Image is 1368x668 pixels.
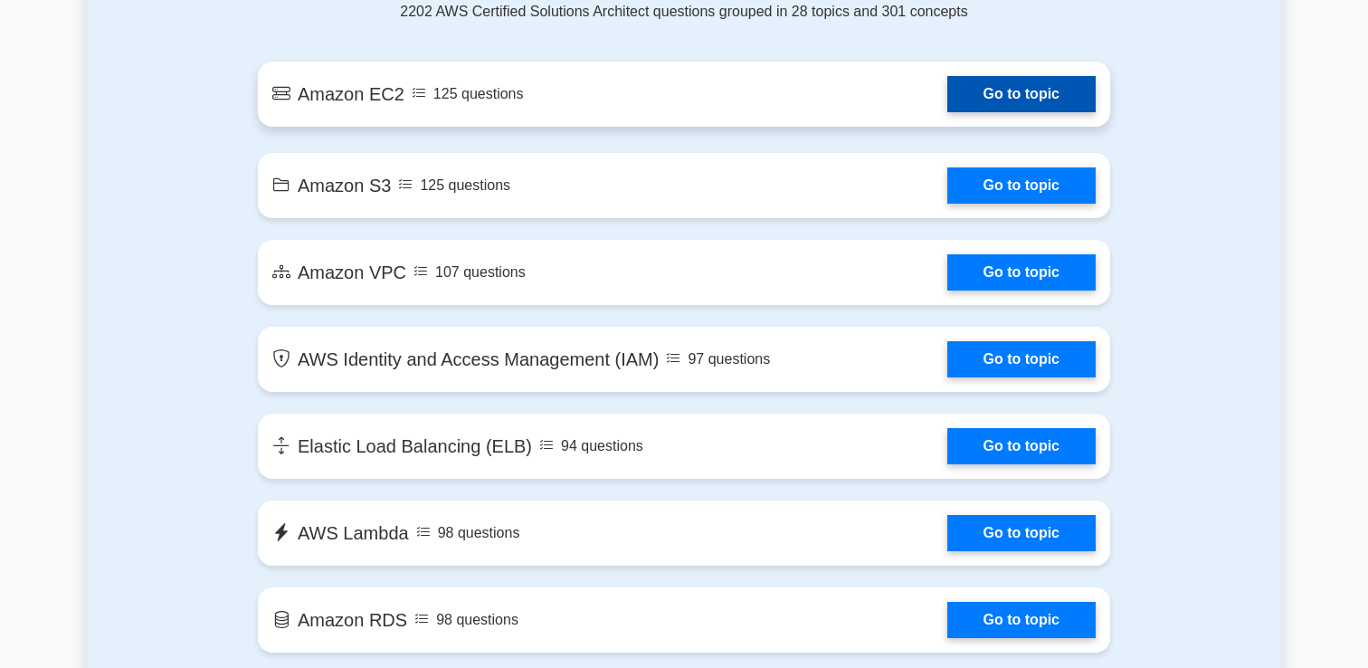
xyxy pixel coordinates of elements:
[947,515,1096,551] a: Go to topic
[947,428,1096,464] a: Go to topic
[947,167,1096,204] a: Go to topic
[947,341,1096,377] a: Go to topic
[947,254,1096,291] a: Go to topic
[947,602,1096,638] a: Go to topic
[947,76,1096,112] a: Go to topic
